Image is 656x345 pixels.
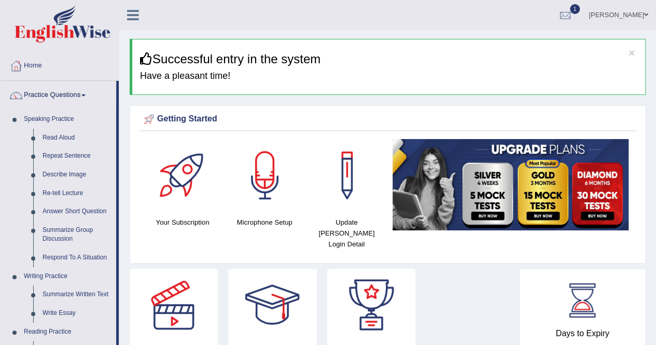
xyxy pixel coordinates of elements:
h4: Days to Expiry [531,329,634,338]
h3: Successful entry in the system [140,52,637,66]
a: Summarize Group Discussion [38,221,116,249]
h4: Update [PERSON_NAME] Login Detail [311,217,382,250]
h4: Your Subscription [147,217,218,228]
a: Home [1,51,119,77]
a: Describe Image [38,165,116,184]
a: Summarize Written Text [38,285,116,304]
div: Getting Started [142,112,634,127]
a: Answer Short Question [38,202,116,221]
h4: Microphone Setup [229,217,300,228]
h4: Have a pleasant time! [140,71,637,81]
a: Repeat Sentence [38,147,116,165]
a: Read Aloud [38,129,116,147]
a: Reading Practice [19,323,116,341]
a: Practice Questions [1,81,116,107]
button: × [629,47,635,58]
span: 1 [570,4,580,14]
a: Re-tell Lecture [38,184,116,203]
img: small5.jpg [393,139,629,230]
a: Write Essay [38,304,116,323]
a: Respond To A Situation [38,249,116,267]
a: Speaking Practice [19,110,116,129]
a: Writing Practice [19,267,116,286]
